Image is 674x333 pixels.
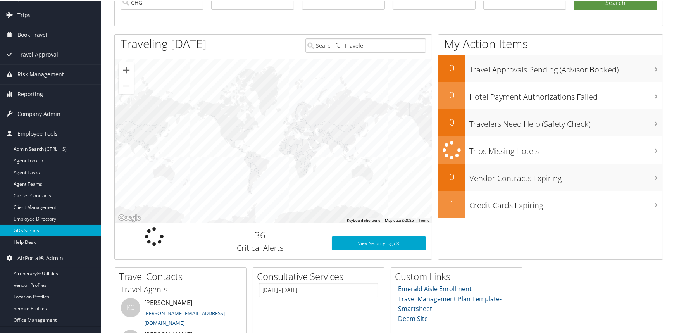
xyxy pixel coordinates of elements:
h3: Trips Missing Hotels [469,141,663,156]
span: Risk Management [17,64,64,83]
h2: 0 [438,169,465,183]
span: Trips [17,5,31,24]
a: 0Travel Approvals Pending (Advisor Booked) [438,54,663,81]
h1: Traveling [DATE] [121,35,207,51]
span: AirPortal® Admin [17,248,63,267]
a: 0Travelers Need Help (Safety Check) [438,109,663,136]
h3: Travel Agents [121,283,240,294]
h2: Consultative Services [257,269,384,282]
a: View SecurityLogic® [332,236,426,250]
img: Google [117,212,142,223]
span: Travel Approval [17,44,58,64]
span: Book Travel [17,24,47,44]
a: [PERSON_NAME][EMAIL_ADDRESS][DOMAIN_NAME] [144,309,225,326]
h2: 36 [200,228,320,241]
h3: Travel Approvals Pending (Advisor Booked) [469,60,663,74]
a: Open this area in Google Maps (opens a new window) [117,212,142,223]
span: Map data ©2025 [385,217,414,222]
h3: Credit Cards Expiring [469,195,663,210]
a: Travel Management Plan Template- Smartsheet [398,294,502,312]
h3: Vendor Contracts Expiring [469,168,663,183]
h2: Custom Links [395,269,522,282]
a: Trips Missing Hotels [438,136,663,163]
input: Search for Traveler [305,38,426,52]
h3: Hotel Payment Authorizations Failed [469,87,663,102]
button: Zoom out [119,78,134,93]
h2: 1 [438,197,465,210]
h1: My Action Items [438,35,663,51]
a: Terms (opens in new tab) [419,217,429,222]
span: Employee Tools [17,123,58,143]
h2: 0 [438,115,465,128]
a: 0Vendor Contracts Expiring [438,163,663,190]
a: 1Credit Cards Expiring [438,190,663,217]
a: Emerald Aisle Enrollment [398,284,472,292]
span: Reporting [17,84,43,103]
h2: 0 [438,88,465,101]
li: [PERSON_NAME] [117,297,244,329]
div: KC [121,297,140,317]
a: Deem Site [398,314,428,322]
h2: Travel Contacts [119,269,246,282]
h2: 0 [438,60,465,74]
h3: Travelers Need Help (Safety Check) [469,114,663,129]
button: Keyboard shortcuts [347,217,380,223]
a: 0Hotel Payment Authorizations Failed [438,81,663,109]
button: Zoom in [119,62,134,77]
span: Company Admin [17,104,60,123]
h3: Critical Alerts [200,242,320,253]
